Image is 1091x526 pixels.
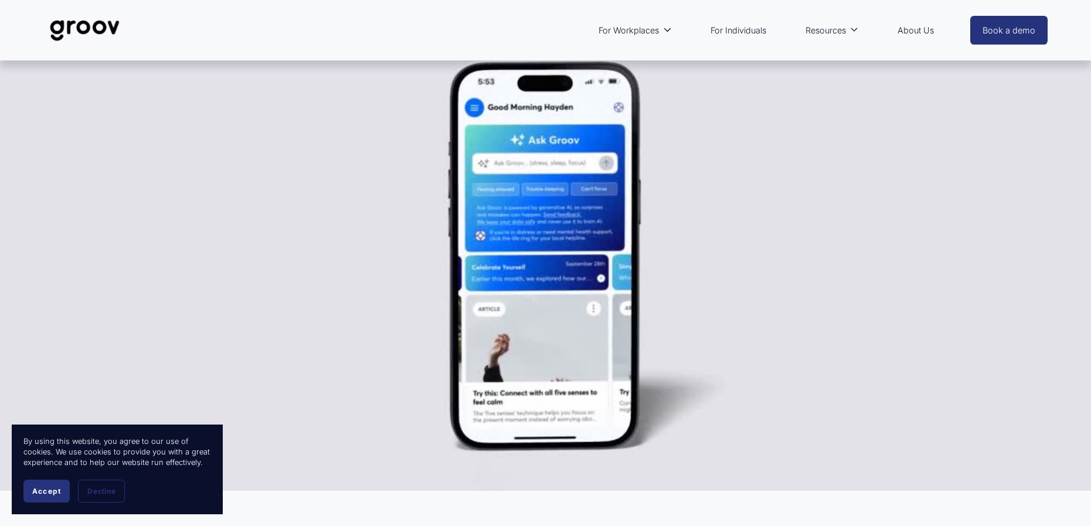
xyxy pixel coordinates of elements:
span: Resources [805,23,846,38]
a: About Us [892,17,940,44]
img: Groov | Unlock Human Potential at Work and in Life [43,11,126,50]
span: For Workplaces [599,23,659,38]
section: Cookie banner [12,425,223,514]
span: Decline [87,487,115,496]
a: For Individuals [705,17,772,44]
button: Decline [78,480,125,503]
a: folder dropdown [800,17,865,44]
span: Accept [32,487,61,496]
a: Book a demo [970,16,1048,45]
p: By using this website, you agree to our use of cookies. We use cookies to provide you with a grea... [23,436,211,468]
button: Accept [23,480,70,503]
a: folder dropdown [593,17,678,44]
